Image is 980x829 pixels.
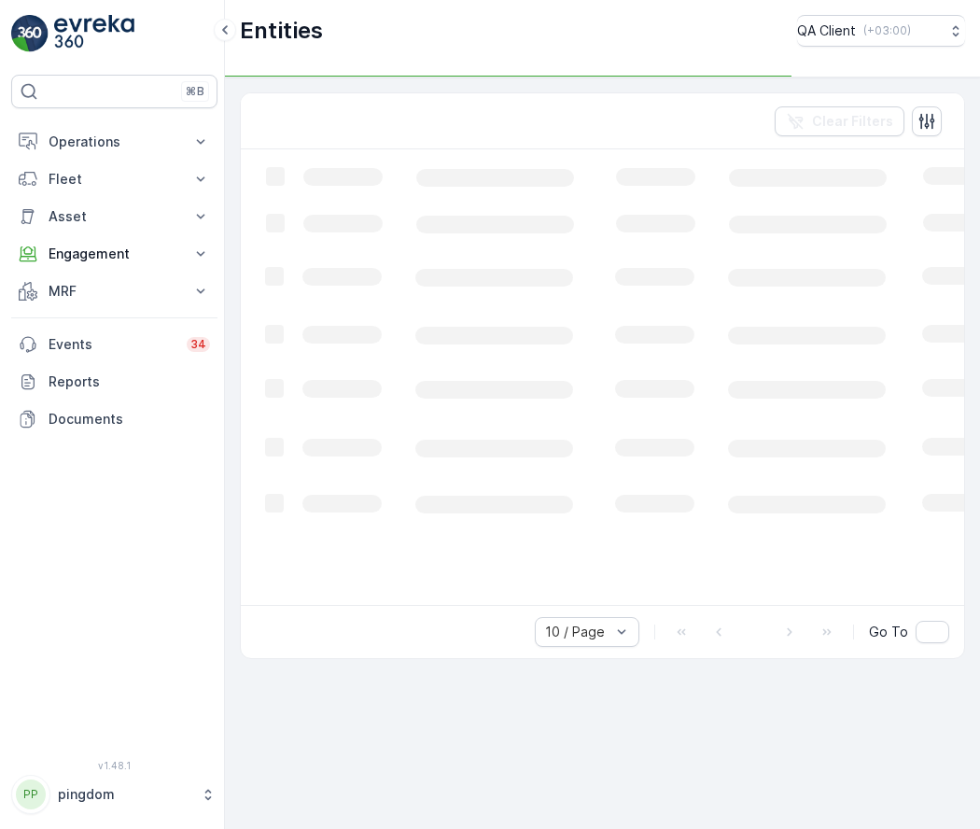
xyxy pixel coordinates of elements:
[11,760,217,771] span: v 1.48.1
[812,112,893,131] p: Clear Filters
[11,775,217,814] button: PPpingdom
[11,161,217,198] button: Fleet
[54,15,134,52] img: logo_light-DOdMpM7g.png
[16,780,46,809] div: PP
[49,372,210,391] p: Reports
[49,335,175,354] p: Events
[11,326,217,363] a: Events34
[863,23,911,38] p: ( +03:00 )
[11,273,217,310] button: MRF
[49,207,180,226] p: Asset
[11,123,217,161] button: Operations
[797,21,856,40] p: QA Client
[58,785,191,804] p: pingdom
[11,400,217,438] a: Documents
[49,245,180,263] p: Engagement
[775,106,904,136] button: Clear Filters
[190,337,206,352] p: 34
[11,15,49,52] img: logo
[869,623,908,641] span: Go To
[797,15,965,47] button: QA Client(+03:00)
[11,363,217,400] a: Reports
[49,133,180,151] p: Operations
[49,282,180,301] p: MRF
[49,170,180,189] p: Fleet
[49,410,210,429] p: Documents
[240,16,323,46] p: Entities
[11,198,217,235] button: Asset
[186,84,204,99] p: ⌘B
[11,235,217,273] button: Engagement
